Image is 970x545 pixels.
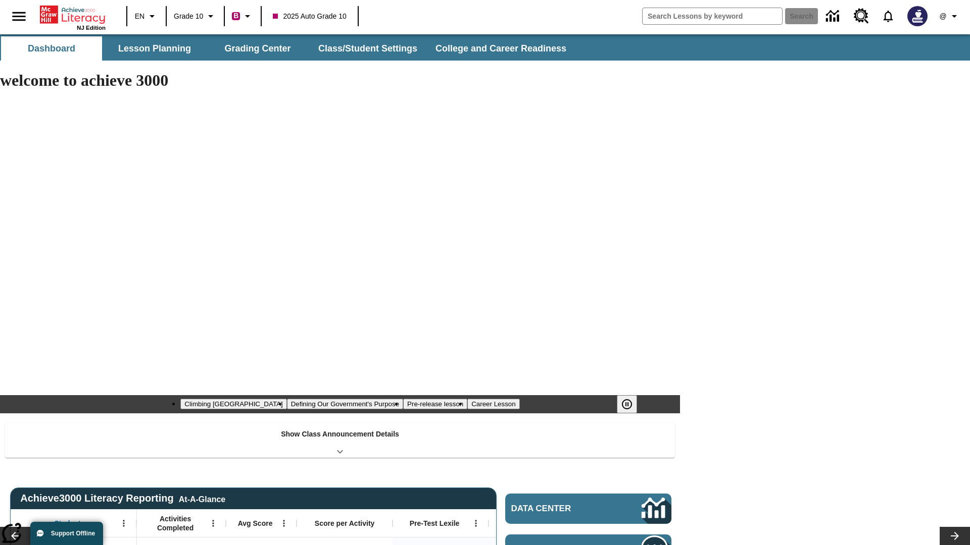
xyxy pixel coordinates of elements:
span: Activities Completed [142,514,209,532]
button: Open Menu [276,516,292,531]
span: @ [939,11,946,22]
a: Notifications [875,3,901,29]
a: Home [40,5,106,25]
span: Avg Score [238,519,273,528]
span: EN [135,11,144,22]
a: Data Center [505,494,671,524]
span: Support Offline [51,530,95,537]
input: search field [643,8,782,24]
button: Slide 4 Career Lesson [467,399,519,409]
a: Resource Center, Will open in new tab [848,3,875,30]
span: Grade 10 [174,11,203,22]
button: Language: EN, Select a language [130,7,163,25]
button: Slide 1 Climbing Mount Tai [180,399,286,409]
div: Pause [617,395,647,413]
button: Class/Student Settings [310,36,425,61]
div: Home [40,4,106,31]
div: Show Class Announcement Details [5,423,675,458]
button: Boost Class color is violet red. Change class color [228,7,258,25]
button: Grading Center [207,36,308,61]
button: Pause [617,395,637,413]
button: Open Menu [206,516,221,531]
img: Avatar [907,6,928,26]
span: Achieve3000 Literacy Reporting [20,493,225,504]
button: Lesson carousel, Next [940,527,970,545]
span: Student [55,519,81,528]
button: Open Menu [468,516,483,531]
span: B [233,10,238,22]
button: Slide 2 Defining Our Government's Purpose [287,399,403,409]
button: Dashboard [1,36,102,61]
button: Lesson Planning [104,36,205,61]
button: Open side menu [4,2,34,31]
span: Data Center [511,504,607,514]
a: Data Center [820,3,848,30]
span: Pre-Test Lexile [410,519,460,528]
p: Show Class Announcement Details [281,429,399,440]
span: 2025 Auto Grade 10 [273,11,346,22]
button: College and Career Readiness [427,36,574,61]
button: Open Menu [116,516,131,531]
div: At-A-Glance [179,493,225,504]
span: NJ Edition [77,25,106,31]
button: Grade: Grade 10, Select a grade [170,7,221,25]
button: Select a new avatar [901,3,934,29]
button: Support Offline [30,522,103,545]
button: Profile/Settings [934,7,966,25]
button: Slide 3 Pre-release lesson [403,399,467,409]
span: Score per Activity [315,519,375,528]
